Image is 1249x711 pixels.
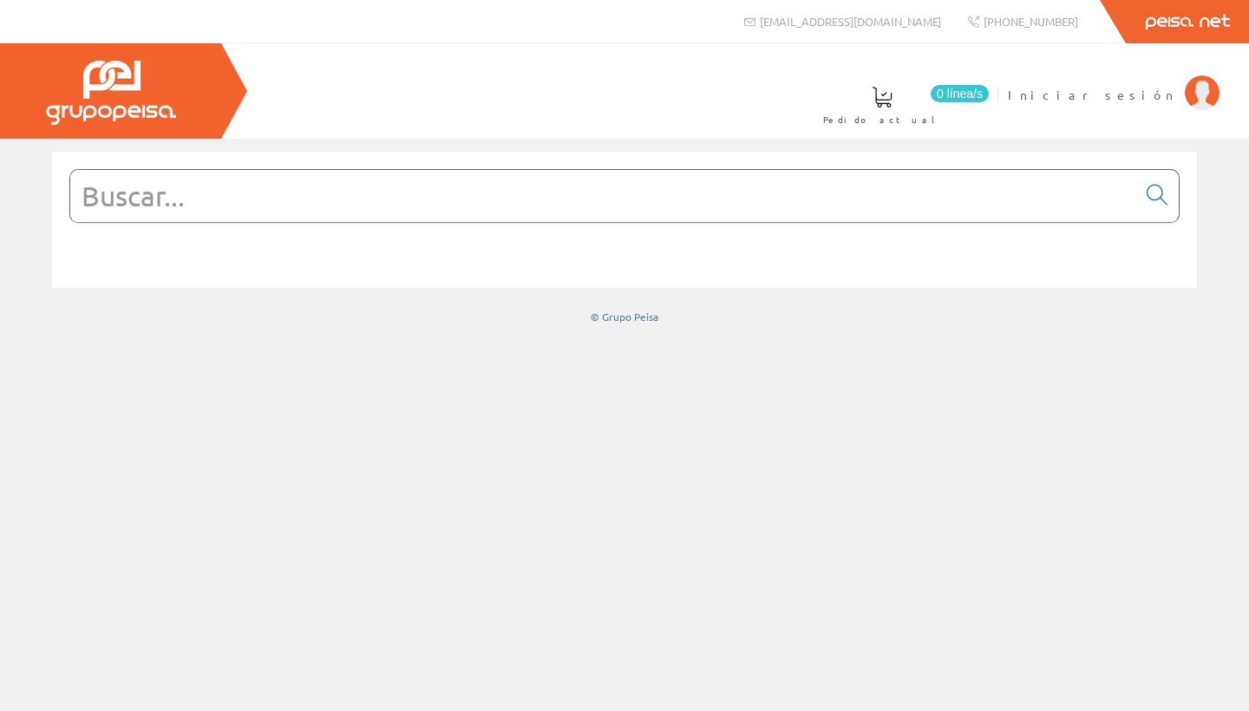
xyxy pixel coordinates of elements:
[1008,72,1220,88] a: Iniciar sesión
[52,310,1197,324] div: © Grupo Peisa
[46,61,176,125] img: Grupo Peisa
[984,14,1078,29] span: [PHONE_NUMBER]
[70,170,1136,222] input: Buscar...
[760,14,941,29] span: [EMAIL_ADDRESS][DOMAIN_NAME]
[931,85,989,102] span: 0 línea/s
[823,111,941,128] span: Pedido actual
[1008,86,1176,103] span: Iniciar sesión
